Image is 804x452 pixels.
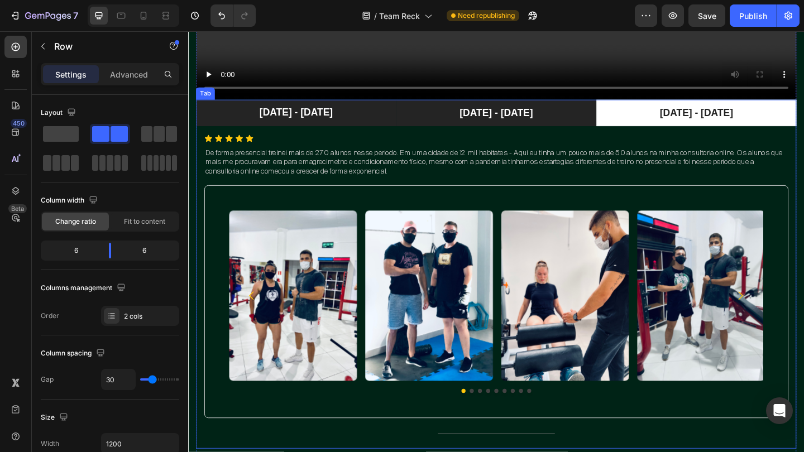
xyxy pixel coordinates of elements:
div: Publish [739,10,767,22]
img: gempages_576628724481393183-d6ca12ba-263f-46b3-8f05-1db673141f2c.jpg [489,195,628,380]
div: 6 [120,243,177,258]
button: Dot [351,389,355,393]
div: Column spacing [41,346,107,361]
div: Order [41,311,59,321]
div: Tab [11,62,27,73]
div: Beta [8,204,27,213]
img: gempages_576628724481393183-d7dc0f4e-3157-4362-9770-07a31483950a.jpg [45,195,184,380]
p: Advanced [110,69,148,80]
button: Dot [297,389,301,393]
p: Settings [55,69,87,80]
button: Carousel Back Arrow [54,272,85,303]
button: Dot [342,389,346,393]
div: 450 [11,119,27,128]
button: Dot [368,389,373,393]
p: De forma presencial treinei mais de 270 alunos nesse periodo. Em uma cidade de 12 mil habitates -... [18,127,652,157]
img: gempages_576628724481393183-41df53d8-0440-46cc-a842-281ae6193f0c.jpg [341,195,480,380]
div: Layout [41,105,78,121]
div: Size [41,410,70,425]
p: [DATE] - [DATE] [295,81,375,97]
button: Dot [306,389,310,393]
div: Column width [41,193,100,208]
div: Width [41,439,59,449]
div: Gap [41,374,54,384]
div: Columns management [41,281,128,296]
div: Undo/Redo [210,4,256,27]
button: Dot [360,389,364,393]
div: Open Intercom Messenger [766,397,793,424]
span: Save [698,11,716,21]
span: / [374,10,377,22]
button: Dot [315,389,319,393]
button: 7 [4,4,83,27]
span: Fit to content [124,217,165,227]
div: 2 cols [124,311,176,321]
button: Carousel Next Arrow [585,272,616,303]
div: 6 [43,243,100,258]
button: Dot [333,389,337,393]
span: Need republishing [458,11,515,21]
iframe: Design area [188,31,804,452]
button: Dot [324,389,328,393]
img: gempages_576628724481393183-8413dcd1-6f29-4133-a336-8aae31244178.jpg [193,195,332,380]
p: Row [54,40,149,53]
button: Publish [730,4,777,27]
input: Auto [102,369,135,390]
span: Change ratio [55,217,96,227]
p: 7 [73,9,78,22]
button: Save [688,4,725,27]
p: [DATE] - [DATE] [513,81,592,97]
span: Team Reck [379,10,420,22]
